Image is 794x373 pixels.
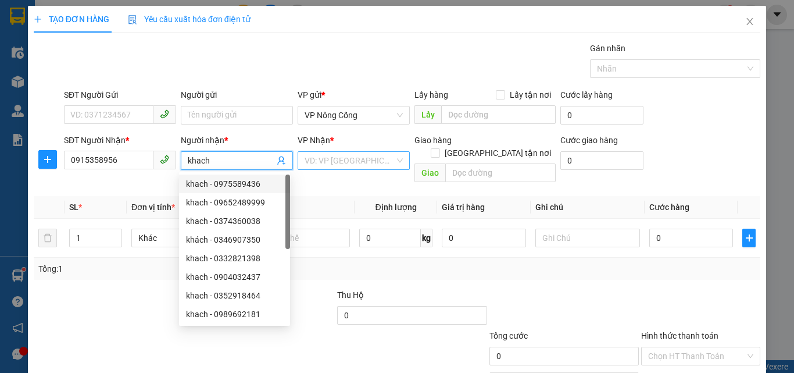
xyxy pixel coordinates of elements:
span: plus [743,233,755,243]
span: NC1510250260 [99,47,169,59]
img: logo [6,34,23,74]
div: khach - 09652489999 [179,193,290,212]
span: Giá trị hàng [442,203,485,212]
label: Cước lấy hàng [560,90,613,100]
strong: PHIẾU BIÊN NHẬN [29,64,92,89]
input: VD: Bàn, Ghế [245,229,350,247]
div: khach - 0332821398 [186,252,283,265]
span: SL [69,203,78,212]
div: khach - 0374360038 [186,215,283,228]
button: delete [38,229,57,247]
span: phone [160,155,169,164]
div: khach - 0975589436 [186,177,283,190]
div: khach - 0904032437 [179,268,290,286]
button: plus [742,229,756,247]
strong: CHUYỂN PHÁT NHANH ĐÔNG LÝ [24,9,98,47]
span: Cước hàng [649,203,689,212]
span: Khác [138,229,229,247]
div: Người gửi [181,88,293,101]
span: VP Nông Cống [305,106,403,124]
span: Lấy [414,105,441,124]
div: khach - 0352918464 [179,286,290,305]
label: Gán nhãn [590,44,625,53]
div: SĐT Người Gửi [64,88,176,101]
input: Cước lấy hàng [560,106,643,125]
button: Close [734,6,766,38]
div: khach - 0352918464 [186,289,283,302]
div: khách - 0346907350 [179,230,290,249]
input: 0 [442,229,525,247]
th: Ghi chú [531,196,645,219]
label: Cước giao hàng [560,136,618,145]
div: VP gửi [298,88,410,101]
span: VP Nhận [298,136,330,145]
img: icon [128,15,137,24]
div: khach - 09652489999 [186,196,283,209]
input: Dọc đường [441,105,556,124]
input: Ghi Chú [535,229,640,247]
span: user-add [277,156,286,165]
span: SĐT XE [41,49,78,62]
div: khach - 0989692181 [179,305,290,324]
span: [GEOGRAPHIC_DATA] tận nơi [440,147,556,159]
div: Tổng: 1 [38,262,307,275]
div: Người nhận [181,134,293,147]
span: TẠO ĐƠN HÀNG [34,15,109,24]
div: khach - 0374360038 [179,212,290,230]
span: plus [34,15,42,23]
input: Dọc đường [445,164,556,182]
div: khach - 0989692181 [186,308,283,321]
div: khach - 0332821398 [179,249,290,268]
div: khách - 0346907350 [186,233,283,246]
span: Tổng cước [489,331,528,340]
div: khach - 0975589436 [179,175,290,193]
span: Đơn vị tính [131,203,175,212]
span: close [745,17,754,26]
div: khach - 0904032437 [186,271,283,283]
span: Thu Hộ [337,290,364,300]
span: Giao hàng [414,136,452,145]
button: plus [38,150,57,169]
span: Lấy tận nơi [505,88,556,101]
span: Lấy hàng [414,90,448,100]
div: SĐT Người Nhận [64,134,176,147]
span: phone [160,109,169,119]
input: Cước giao hàng [560,151,643,170]
span: Định lượng [375,203,416,212]
span: Yêu cầu xuất hóa đơn điện tử [128,15,251,24]
span: kg [421,229,432,247]
label: Hình thức thanh toán [641,331,718,340]
span: Giao [414,164,445,182]
span: plus [39,155,56,164]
